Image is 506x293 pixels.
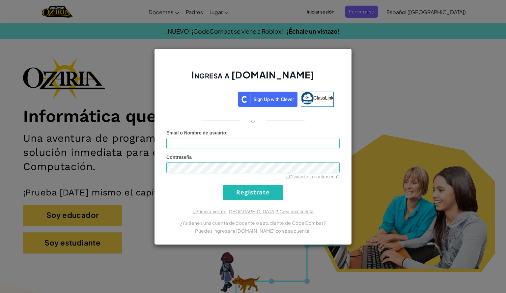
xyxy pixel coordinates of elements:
p: ¿Ya tienes una cuenta de docente o estudiante de CodeCombat? [166,219,340,227]
span: ClassLink [314,95,334,100]
span: Email o Nombre de usuario [166,130,226,135]
span: Contraseña [166,155,192,160]
p: Puedes ingresar a [DOMAIN_NAME] con esa cuenta. [166,227,340,235]
a: ¿Olvidaste la contraseña? [286,174,340,179]
iframe: Botón de Acceder con Google [169,91,238,105]
h2: Ingresa a [DOMAIN_NAME] [166,69,340,88]
img: clever_sso_button@2x.png [238,92,297,107]
img: classlink-logo-small.png [301,92,314,104]
label: : [166,130,228,136]
p: o [251,117,255,125]
input: Regístrate [223,185,283,200]
a: ¿Primera vez en [GEOGRAPHIC_DATA]? Crea una cuenta [192,209,314,214]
